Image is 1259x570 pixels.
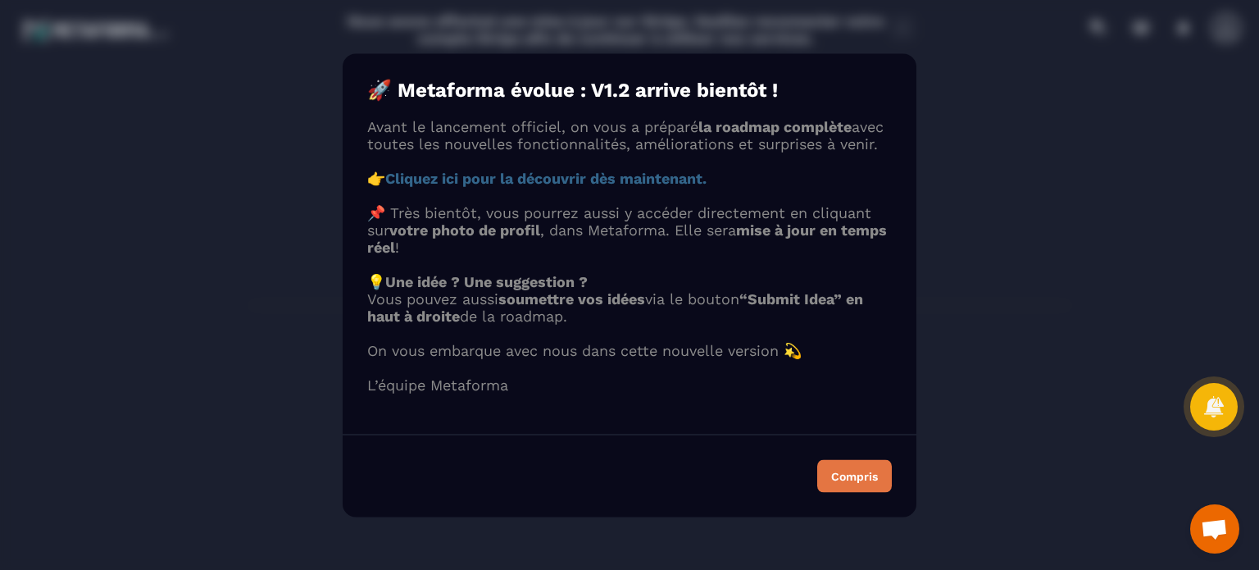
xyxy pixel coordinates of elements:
[1190,504,1239,554] div: Ouvrir le chat
[831,470,878,481] div: Compris
[367,290,863,324] strong: “Submit Idea” en haut à droite
[817,459,892,492] button: Compris
[385,272,588,290] strong: Une idée ? Une suggestion ?
[498,290,645,307] strong: soumettre vos idées
[385,169,707,186] a: Cliquez ici pour la découvrir dès maintenant.
[367,376,892,393] p: L’équipe Metaforma
[367,203,892,255] p: 📌 Très bientôt, vous pourrez aussi y accéder directement en cliquant sur , dans Metaforma. Elle s...
[367,272,892,290] p: 💡
[389,221,540,238] strong: votre photo de profil
[367,169,892,186] p: 👉
[698,117,852,135] strong: la roadmap complète
[367,221,887,255] strong: mise à jour en temps réel
[367,341,892,358] p: On vous embarque avec nous dans cette nouvelle version 💫
[367,78,892,101] h4: 🚀 Metaforma évolue : V1.2 arrive bientôt !
[367,117,892,152] p: Avant le lancement officiel, on vous a préparé avec toutes les nouvelles fonctionnalités, amélior...
[367,290,892,324] p: Vous pouvez aussi via le bouton de la roadmap.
